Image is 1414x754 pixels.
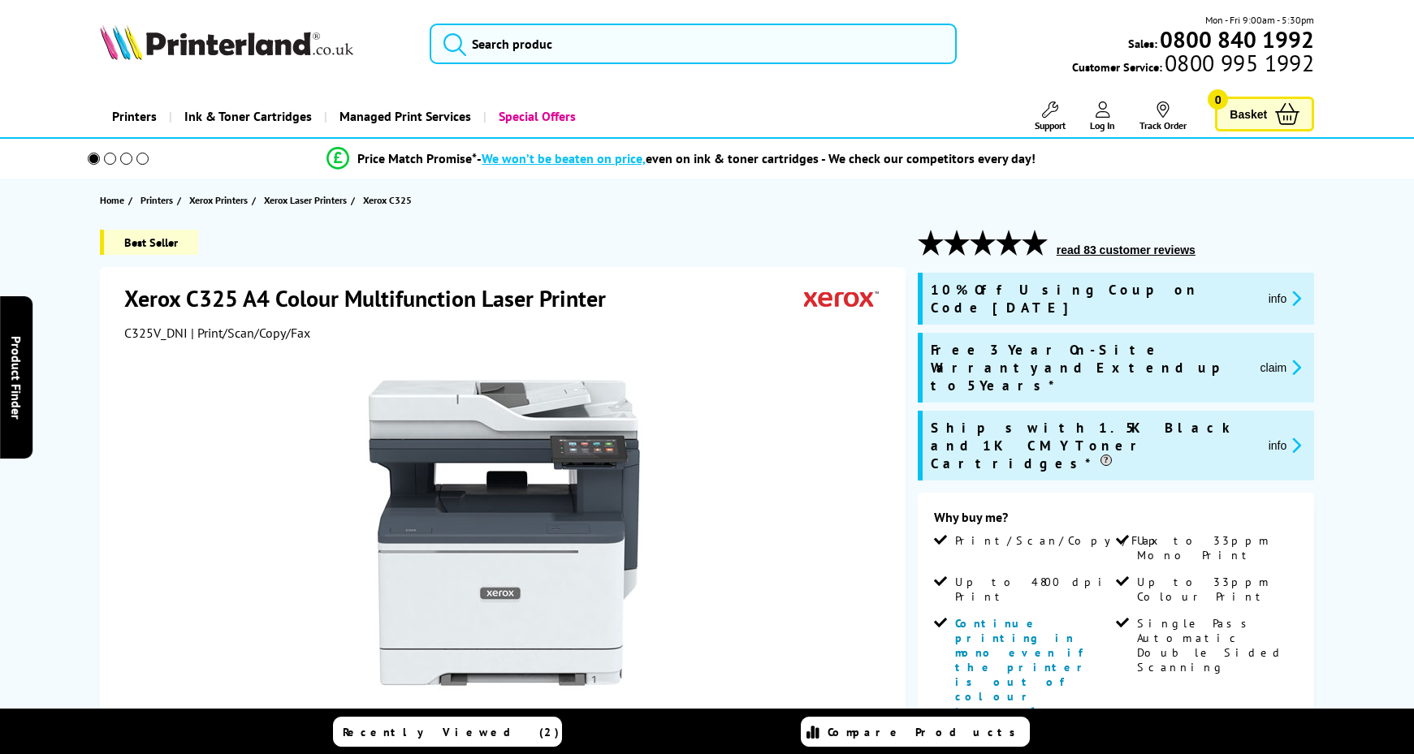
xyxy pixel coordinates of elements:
[100,192,124,209] span: Home
[141,192,177,209] a: Printers
[1052,243,1200,257] button: read 83 customer reviews
[828,725,1024,739] span: Compare Products
[934,509,1299,533] div: Why buy me?
[264,192,351,209] a: Xerox Laser Printers
[483,96,588,137] a: Special Offers
[363,194,412,206] span: Xerox C325
[1090,101,1115,131] a: Log In
[357,150,477,166] span: Price Match Promise*
[169,96,324,137] a: Ink & Toner Cartridges
[1137,575,1295,604] span: Up to 33ppm Colour Print
[1128,36,1157,51] span: Sales:
[333,717,562,747] a: Recently Viewed (2)
[1264,436,1307,455] button: promo-description
[931,341,1248,394] span: Free 3 Year On-Site Warranty and Extend up to 5 Years*
[141,192,173,209] span: Printers
[1205,12,1314,28] span: Mon - Fri 9:00am - 5:30pm
[1157,32,1314,47] a: 0800 840 1992
[801,717,1030,747] a: Compare Products
[931,419,1256,472] span: Ships with 1.5K Black and 1K CMY Toner Cartridges*
[66,144,1298,173] li: modal_Promise
[1208,89,1228,110] span: 0
[477,150,1036,166] div: - even on ink & toner cartridges - We check our competitors every day!
[1035,119,1066,131] span: Support
[1137,616,1295,674] span: Single Pass Automatic Double Sided Scanning
[124,283,622,313] h1: Xerox C325 A4 Colour Multifunction Laser Printer
[124,325,188,341] span: C325V_DNI
[100,24,409,63] a: Printerland Logo
[955,616,1092,718] span: Continue printing in mono even if the printer is out of colour toners*
[345,373,664,692] img: Xerox C325
[1035,101,1066,131] a: Support
[100,192,128,209] a: Home
[191,325,310,341] span: | Print/Scan/Copy/Fax
[324,96,483,137] a: Managed Print Services
[100,24,353,60] img: Printerland Logo
[1215,97,1314,131] a: Basket 0
[100,230,198,255] span: Best Seller
[931,281,1256,317] span: 10% Off Using Coupon Code [DATE]
[184,96,312,137] span: Ink & Toner Cartridges
[955,575,1113,604] span: Up to 4800 dpi Print
[1230,103,1267,125] span: Basket
[189,192,248,209] span: Xerox Printers
[189,192,252,209] a: Xerox Printers
[804,283,879,313] img: Xerox
[955,533,1164,548] span: Print/Scan/Copy/Fax
[1072,55,1314,75] span: Customer Service:
[100,96,169,137] a: Printers
[1256,358,1307,377] button: promo-description
[1162,55,1314,71] span: 0800 995 1992
[1160,24,1314,54] b: 0800 840 1992
[1137,533,1295,562] span: Up to 33ppm Mono Print
[343,725,560,739] span: Recently Viewed (2)
[1139,101,1187,131] a: Track Order
[1090,119,1115,131] span: Log In
[264,192,347,209] span: Xerox Laser Printers
[1264,289,1307,308] button: promo-description
[482,150,646,166] span: We won’t be beaten on price,
[8,335,24,419] span: Product Finder
[430,24,957,64] input: Search produc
